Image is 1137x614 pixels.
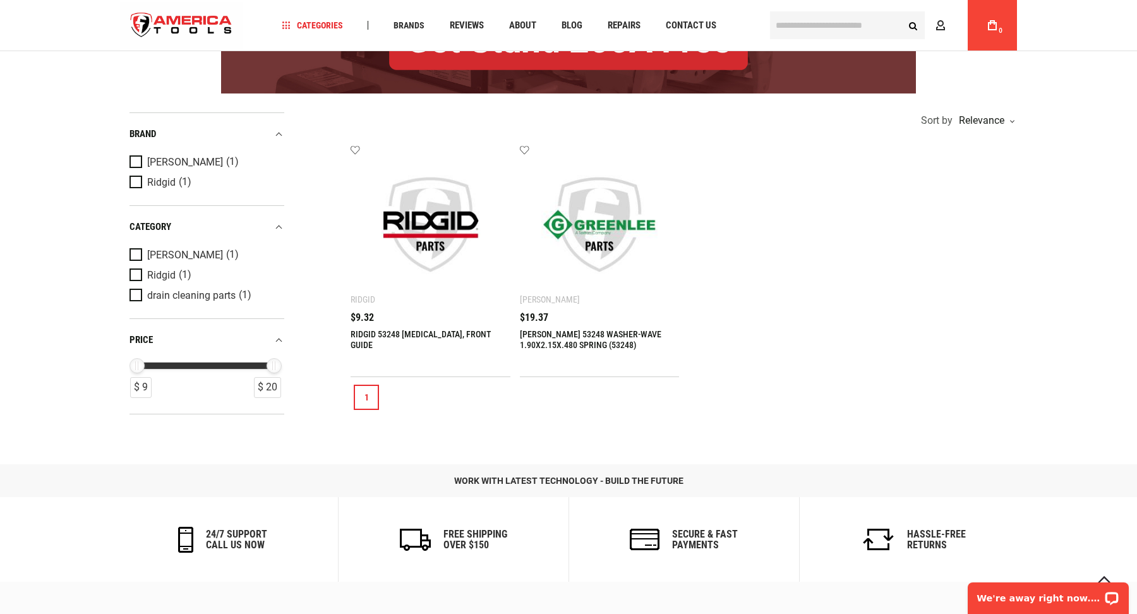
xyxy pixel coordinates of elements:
[388,17,430,34] a: Brands
[179,270,191,280] span: (1)
[147,250,223,261] span: [PERSON_NAME]
[520,294,580,304] div: [PERSON_NAME]
[520,329,661,350] a: [PERSON_NAME] 53248 WASHER-WAVE 1.90X2.15X.480 SPRING (53248)
[129,126,284,143] div: Brand
[129,268,281,282] a: Ridgid (1)
[147,270,176,281] span: Ridgid
[960,574,1137,614] iframe: LiveChat chat widget
[354,385,379,410] a: 1
[394,21,424,30] span: Brands
[602,17,646,34] a: Repairs
[129,112,284,414] div: Product Filters
[226,157,239,167] span: (1)
[351,313,374,323] span: $9.32
[277,17,349,34] a: Categories
[443,529,507,551] h6: Free Shipping Over $150
[179,177,191,188] span: (1)
[129,219,284,236] div: category
[254,377,281,398] div: $ 20
[956,116,1014,126] div: Relevance
[226,250,239,260] span: (1)
[147,290,236,301] span: drain cleaning parts
[206,529,267,551] h6: 24/7 support call us now
[999,27,1002,34] span: 0
[672,529,738,551] h6: secure & fast payments
[562,21,582,30] span: Blog
[129,332,284,349] div: price
[509,21,536,30] span: About
[921,116,953,126] span: Sort by
[351,294,375,304] div: Ridgid
[129,155,281,169] a: [PERSON_NAME] (1)
[129,176,281,190] a: Ridgid (1)
[129,289,281,303] a: drain cleaning parts (1)
[130,377,152,398] div: $ 9
[556,17,588,34] a: Blog
[363,157,498,292] img: RIDGID 53248 RETAINER, FRONT GUIDE
[666,21,716,30] span: Contact Us
[282,21,343,30] span: Categories
[608,21,641,30] span: Repairs
[901,13,925,37] button: Search
[120,2,243,49] a: store logo
[520,313,548,323] span: $19.37
[147,177,176,188] span: Ridgid
[503,17,542,34] a: About
[351,329,491,350] a: RIDGID 53248 [MEDICAL_DATA], FRONT GUIDE
[147,157,223,168] span: [PERSON_NAME]
[532,157,667,292] img: Greenlee 53248 WASHER-WAVE 1.90X2.15X.480 SPRING (53248)
[660,17,722,34] a: Contact Us
[907,529,966,551] h6: Hassle-Free Returns
[129,248,281,262] a: [PERSON_NAME] (1)
[450,21,484,30] span: Reviews
[444,17,490,34] a: Reviews
[239,290,251,301] span: (1)
[120,2,243,49] img: America Tools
